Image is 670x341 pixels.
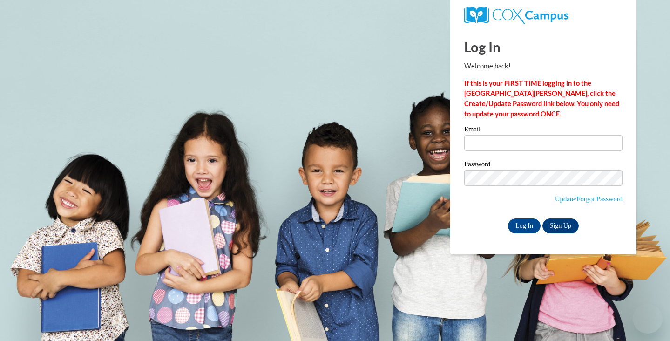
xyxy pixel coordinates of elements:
label: Password [464,161,623,170]
a: COX Campus [464,7,623,24]
input: Log In [508,218,541,233]
iframe: Button to launch messaging window [633,304,663,334]
img: COX Campus [464,7,568,24]
a: Update/Forgot Password [555,195,623,203]
label: Email [464,126,623,135]
p: Welcome back! [464,61,623,71]
h1: Log In [464,37,623,56]
strong: If this is your FIRST TIME logging in to the [GEOGRAPHIC_DATA][PERSON_NAME], click the Create/Upd... [464,79,619,118]
a: Sign Up [542,218,579,233]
